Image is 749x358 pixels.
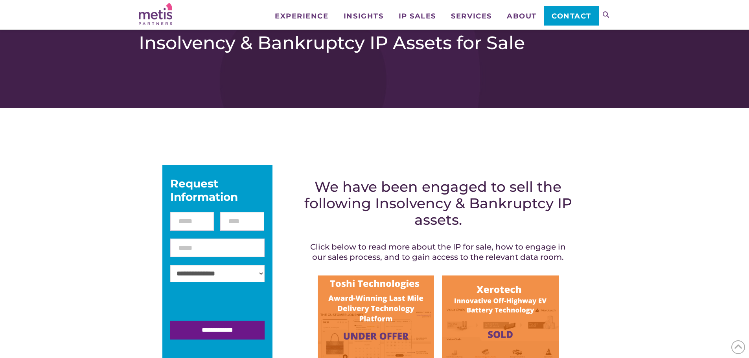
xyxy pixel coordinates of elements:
[170,290,290,321] iframe: reCAPTCHA
[139,32,611,54] h1: Insolvency & Bankruptcy IP Assets for Sale
[303,242,573,262] h4: Click below to read more about the IP for sale, how to engage in our sales process, and to gain a...
[275,13,328,20] span: Experience
[552,13,591,20] span: Contact
[344,13,383,20] span: Insights
[139,3,172,25] img: Metis Partners
[451,13,491,20] span: Services
[303,178,573,228] h2: We have been engaged to sell the following Insolvency & Bankruptcy IP assets.
[731,340,745,354] span: Back to Top
[507,13,537,20] span: About
[399,13,436,20] span: IP Sales
[544,6,598,26] a: Contact
[170,177,265,204] div: Request Information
